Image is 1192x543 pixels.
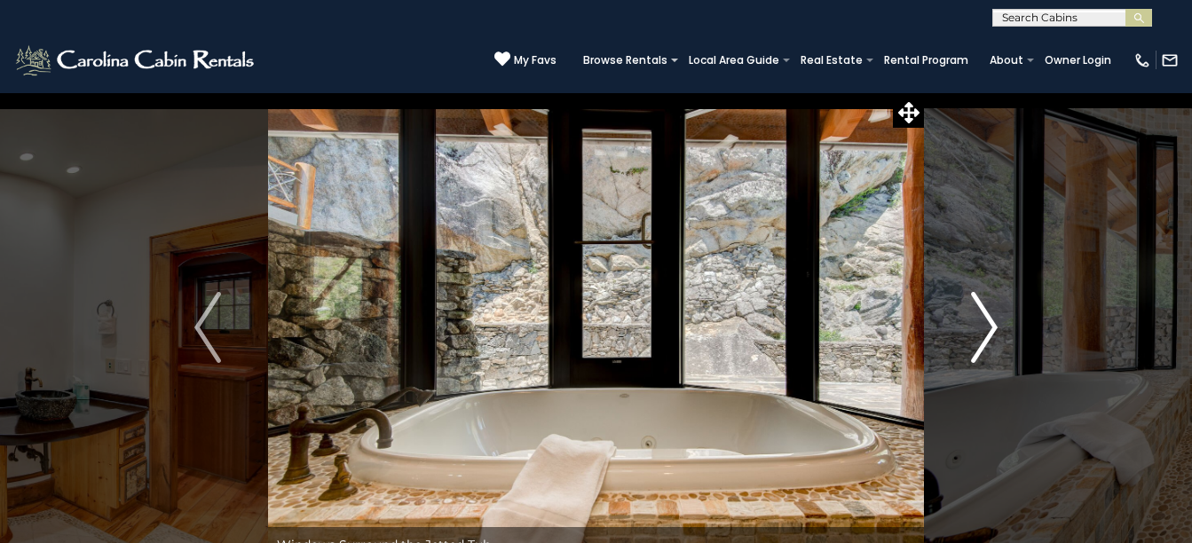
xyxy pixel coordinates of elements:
[875,48,977,73] a: Rental Program
[680,48,788,73] a: Local Area Guide
[1161,51,1179,69] img: mail-regular-white.png
[971,292,998,363] img: arrow
[514,52,557,68] span: My Favs
[792,48,872,73] a: Real Estate
[494,51,557,69] a: My Favs
[574,48,676,73] a: Browse Rentals
[1133,51,1151,69] img: phone-regular-white.png
[1036,48,1120,73] a: Owner Login
[13,43,259,78] img: White-1-2.png
[194,292,221,363] img: arrow
[981,48,1032,73] a: About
